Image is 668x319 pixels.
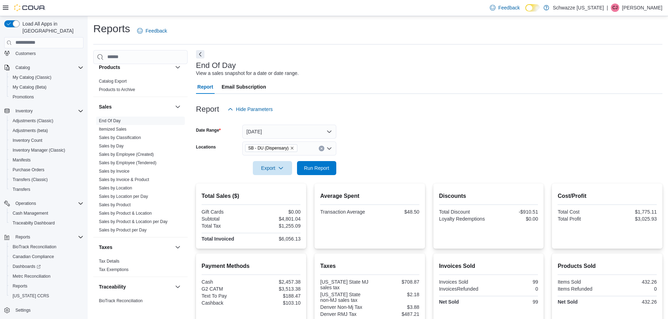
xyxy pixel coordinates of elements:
a: Sales by Invoice & Product [99,177,149,182]
div: 432.26 [609,299,657,305]
a: Sales by Employee (Tendered) [99,160,156,165]
span: Cash Management [13,210,48,216]
h2: Total Sales ($) [202,192,301,200]
a: Sales by Product per Day [99,228,147,233]
span: Inventory Count [10,136,83,145]
label: Locations [196,144,216,150]
span: Sales by Invoice & Product [99,177,149,182]
img: Cova [14,4,46,11]
h3: Products [99,64,120,71]
span: Promotions [13,94,34,100]
button: Open list of options [326,146,332,151]
div: $1,255.09 [252,223,301,229]
div: $0.00 [490,216,538,222]
div: $2,457.38 [252,279,301,285]
div: Transaction Average [320,209,368,215]
button: My Catalog (Classic) [7,72,86,82]
span: Catalog Export [99,78,127,84]
div: Loyalty Redemptions [439,216,487,222]
span: Sales by Employee (Created) [99,152,154,157]
span: Catalog [13,63,83,72]
span: Purchase Orders [10,166,83,174]
span: Itemized Sales [99,126,127,132]
button: Inventory [13,107,35,115]
a: Cash Management [10,209,51,217]
span: Dashboards [13,264,41,269]
div: Gift Cards [202,209,250,215]
div: Total Discount [439,209,487,215]
button: Canadian Compliance [7,252,86,262]
button: Traceability [174,283,182,291]
div: $2.18 [371,292,419,297]
button: Inventory Count [7,136,86,145]
a: Promotions [10,93,37,101]
div: G2 CATM [202,286,250,292]
span: Dashboards [10,262,83,271]
div: $0.00 [252,209,301,215]
span: Inventory Manager (Classic) [10,146,83,154]
span: Sales by Classification [99,135,141,140]
span: BioTrack Reconciliation [13,244,56,250]
span: Settings [15,307,31,313]
span: Sales by Product per Day [99,227,147,233]
button: Adjustments (beta) [7,126,86,136]
button: Metrc Reconciliation [7,271,86,281]
strong: Net Sold [558,299,578,305]
h2: Invoices Sold [439,262,538,270]
button: Customers [1,48,86,58]
h2: Products Sold [558,262,657,270]
div: Cashback [202,300,250,306]
button: Run Report [297,161,336,175]
a: BioTrack Reconciliation [99,298,143,303]
a: Transfers [10,185,33,194]
span: Traceabilty Dashboard [13,220,55,226]
span: Catalog [15,65,30,70]
a: End Of Day [99,118,121,123]
a: Sales by Day [99,144,124,148]
span: Metrc Reconciliation [13,273,50,279]
a: Settings [13,306,33,314]
button: Hide Parameters [225,102,276,116]
button: Operations [13,199,39,208]
button: Sales [174,103,182,111]
button: Export [253,161,292,175]
span: Promotions [10,93,83,101]
a: Metrc Reconciliation [10,272,53,280]
button: Transfers (Classic) [7,175,86,185]
span: Export [257,161,288,175]
h2: Payment Methods [202,262,301,270]
div: $3,025.93 [609,216,657,222]
span: Inventory Manager (Classic) [13,147,65,153]
div: 432.26 [609,279,657,285]
h3: Traceability [99,283,126,290]
span: [US_STATE] CCRS [13,293,49,299]
span: Purchase Orders [13,167,45,173]
button: Remove SB - DU (Dispensary) from selection in this group [290,146,294,150]
div: 0 [490,286,538,292]
span: Manifests [10,156,83,164]
div: -$910.51 [490,209,538,215]
a: Sales by Invoice [99,169,129,174]
span: Products to Archive [99,87,135,92]
span: Sales by Product [99,202,131,208]
span: My Catalog (Beta) [13,84,47,90]
span: Tax Exemptions [99,267,129,272]
span: Customers [13,49,83,58]
div: $3,513.38 [252,286,301,292]
h3: Sales [99,103,112,110]
span: My Catalog (Classic) [10,73,83,82]
input: Dark Mode [525,4,540,12]
span: Washington CCRS [10,292,83,300]
span: Tax Details [99,258,120,264]
h2: Average Spent [320,192,419,200]
h3: Report [196,105,219,113]
span: Hide Parameters [236,106,273,113]
p: | [607,4,608,12]
span: Traceabilty Dashboard [10,219,83,227]
button: Reports [13,233,33,241]
a: Products to Archive [99,87,135,92]
span: Load All Apps in [GEOGRAPHIC_DATA] [20,20,83,34]
div: Items Refunded [558,286,606,292]
button: Products [174,63,182,71]
span: Adjustments (beta) [10,126,83,135]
